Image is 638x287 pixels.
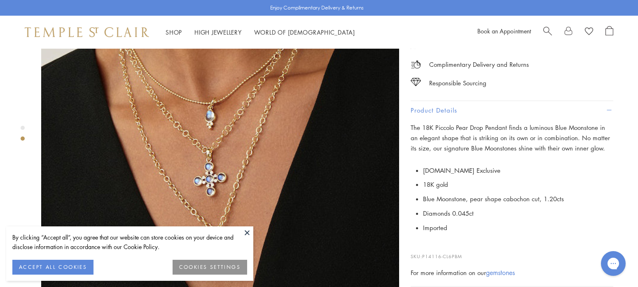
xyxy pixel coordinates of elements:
span: [DOMAIN_NAME] Exclusive [423,166,500,174]
div: By clicking “Accept all”, you agree that our website can store cookies on your device and disclos... [12,233,247,252]
button: COOKIES SETTINGS [173,260,247,275]
span: Imported [423,223,447,231]
a: gemstones [486,268,515,277]
p: The 18K Piccolo Pear Drop Pendant finds a luminous Blue Moonstone in an elegant shape that is str... [411,122,613,153]
div: For more information on our [411,268,613,278]
div: Responsible Sourcing [429,78,486,88]
p: SKU: [411,245,613,260]
img: Temple St. Clair [25,27,149,37]
img: icon_delivery.svg [411,59,421,70]
button: ACCEPT ALL COOKIES [12,260,93,275]
p: Complimentary Delivery and Returns [429,59,529,70]
button: Product Details [411,101,613,119]
a: View Wishlist [585,26,593,38]
a: High JewelleryHigh Jewellery [194,28,242,36]
span: Diamonds 0.045ct [423,209,474,217]
img: icon_sourcing.svg [411,78,421,86]
span: 18K gold [423,180,448,188]
a: ShopShop [166,28,182,36]
a: World of [DEMOGRAPHIC_DATA]World of [DEMOGRAPHIC_DATA] [254,28,355,36]
a: Book an Appointment [477,27,531,35]
div: Product gallery navigation [21,124,25,147]
a: Search [543,26,552,38]
span: P14116-CL6PBM [422,253,462,259]
span: Blue Moonstone, pear shape cabochon cut, 1.20cts [423,195,564,203]
nav: Main navigation [166,27,355,38]
iframe: Gorgias live chat messenger [597,248,630,279]
a: Open Shopping Bag [605,26,613,38]
p: Enjoy Complimentary Delivery & Returns [270,4,364,12]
